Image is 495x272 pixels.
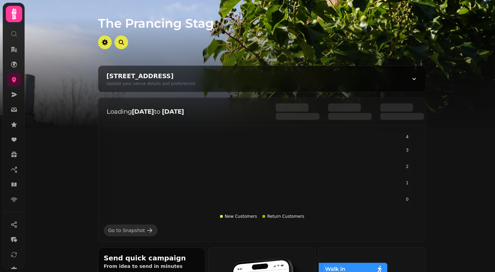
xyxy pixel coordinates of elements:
[104,263,200,270] p: From idea to send in minutes
[107,81,195,86] div: Update your venue details and preferences
[104,225,158,236] a: Go to Snapshot
[220,214,257,219] div: New Customers
[406,164,409,169] tspan: 2
[406,134,409,139] tspan: 4
[132,108,154,115] strong: [DATE]
[262,214,304,219] div: Return Customers
[107,71,195,81] div: [STREET_ADDRESS]
[406,197,409,202] tspan: 0
[107,107,262,116] p: Loading to
[406,181,409,185] tspan: 1
[104,253,200,263] h2: Send quick campaign
[162,108,184,115] strong: [DATE]
[406,148,409,153] tspan: 3
[108,227,145,234] div: Go to Snapshot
